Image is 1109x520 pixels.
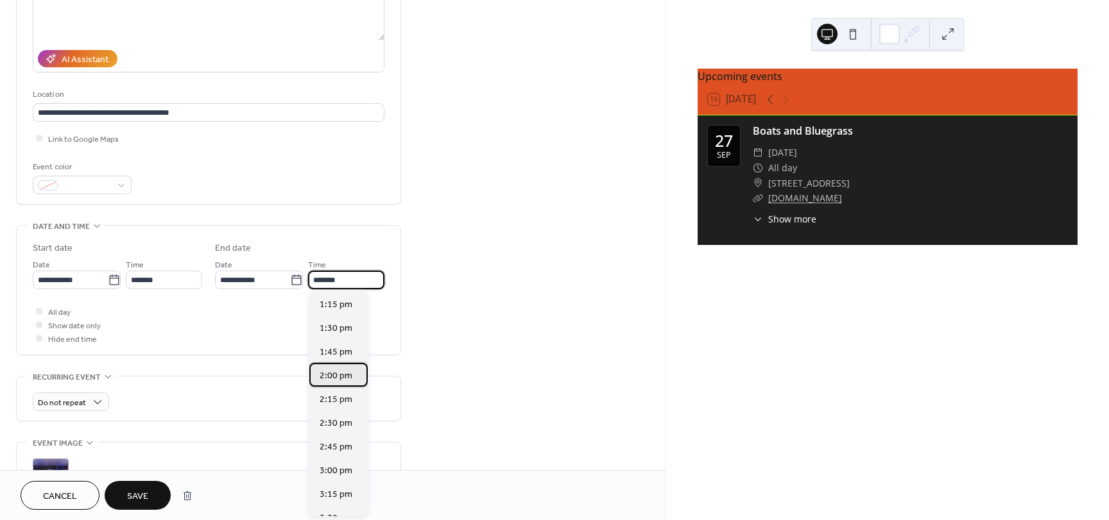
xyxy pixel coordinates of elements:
button: Save [105,481,171,510]
div: Upcoming events [698,69,1078,84]
span: Show more [768,212,816,226]
div: AI Assistant [62,53,108,67]
span: 2:00 pm [320,369,352,383]
div: ; [33,458,69,494]
button: ​Show more [753,212,816,226]
span: Event image [33,437,83,450]
a: Boats and Bluegrass [753,124,853,138]
span: Date and time [33,220,90,233]
span: Recurring event [33,371,101,384]
div: ​ [753,176,763,191]
div: Location [33,88,382,101]
span: [DATE] [768,145,797,160]
div: Event color [33,160,129,174]
div: ​ [753,145,763,160]
span: [STREET_ADDRESS] [768,176,850,191]
button: AI Assistant [38,50,117,67]
span: 2:15 pm [320,393,352,407]
span: Save [127,490,148,503]
span: Date [33,258,50,272]
a: [DOMAIN_NAME] [768,192,842,204]
div: Sep [717,151,731,160]
div: ​ [753,160,763,176]
span: Cancel [43,490,77,503]
span: Time [308,258,326,272]
span: 1:15 pm [320,298,352,312]
div: ​ [753,212,763,226]
span: 3:00 pm [320,464,352,478]
span: 1:30 pm [320,322,352,335]
span: All day [768,160,797,176]
span: Do not repeat [38,396,86,410]
span: Date [215,258,232,272]
span: 3:15 pm [320,488,352,501]
span: 2:30 pm [320,417,352,430]
span: All day [48,306,71,319]
span: Hide end time [48,333,97,346]
div: 27 [715,133,733,149]
span: 2:45 pm [320,440,352,454]
span: Time [126,258,144,272]
div: End date [215,242,251,255]
div: ​ [753,190,763,206]
span: 1:45 pm [320,346,352,359]
button: Cancel [21,481,99,510]
span: Link to Google Maps [48,133,119,146]
div: Start date [33,242,73,255]
span: Show date only [48,319,101,333]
